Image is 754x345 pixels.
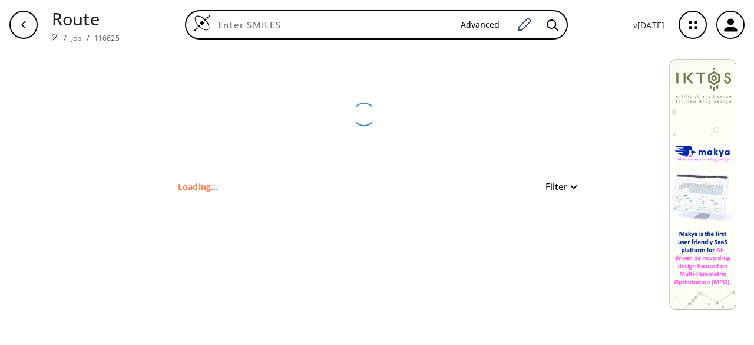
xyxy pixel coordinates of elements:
img: Logo Spaya [193,14,211,32]
button: Advanced [451,14,509,36]
a: 116625 [94,33,120,43]
input: Enter SMILES [211,19,451,31]
img: Spaya logo [52,34,59,41]
p: v [DATE] [633,19,664,31]
a: Job [71,33,81,43]
li: / [87,31,90,44]
li: / [64,31,67,44]
button: Filter [538,182,576,191]
img: Banner [669,59,736,310]
p: Loading... [178,180,219,193]
p: Route [52,6,120,31]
